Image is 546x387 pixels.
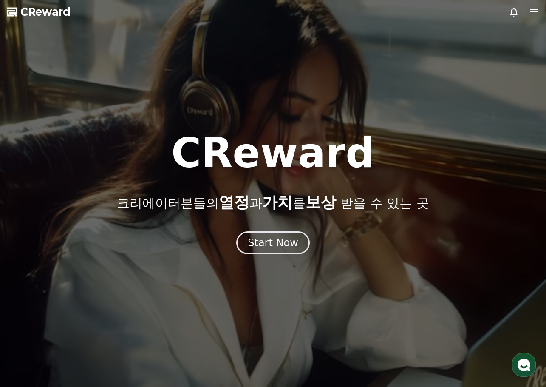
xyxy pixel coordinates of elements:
span: 대화 [78,283,88,290]
a: Start Now [236,240,310,248]
span: 열정 [219,193,249,211]
a: 대화 [56,270,110,291]
h1: CReward [171,133,375,174]
button: Start Now [236,231,310,254]
a: CReward [7,5,71,19]
p: 크리에이터분들의 과 를 받을 수 있는 곳 [117,194,429,211]
span: 홈 [27,282,32,289]
span: 가치 [262,193,293,211]
span: 설정 [131,282,141,289]
div: Start Now [248,236,298,250]
a: 홈 [3,270,56,291]
span: CReward [20,5,71,19]
a: 설정 [110,270,163,291]
span: 보상 [306,193,336,211]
